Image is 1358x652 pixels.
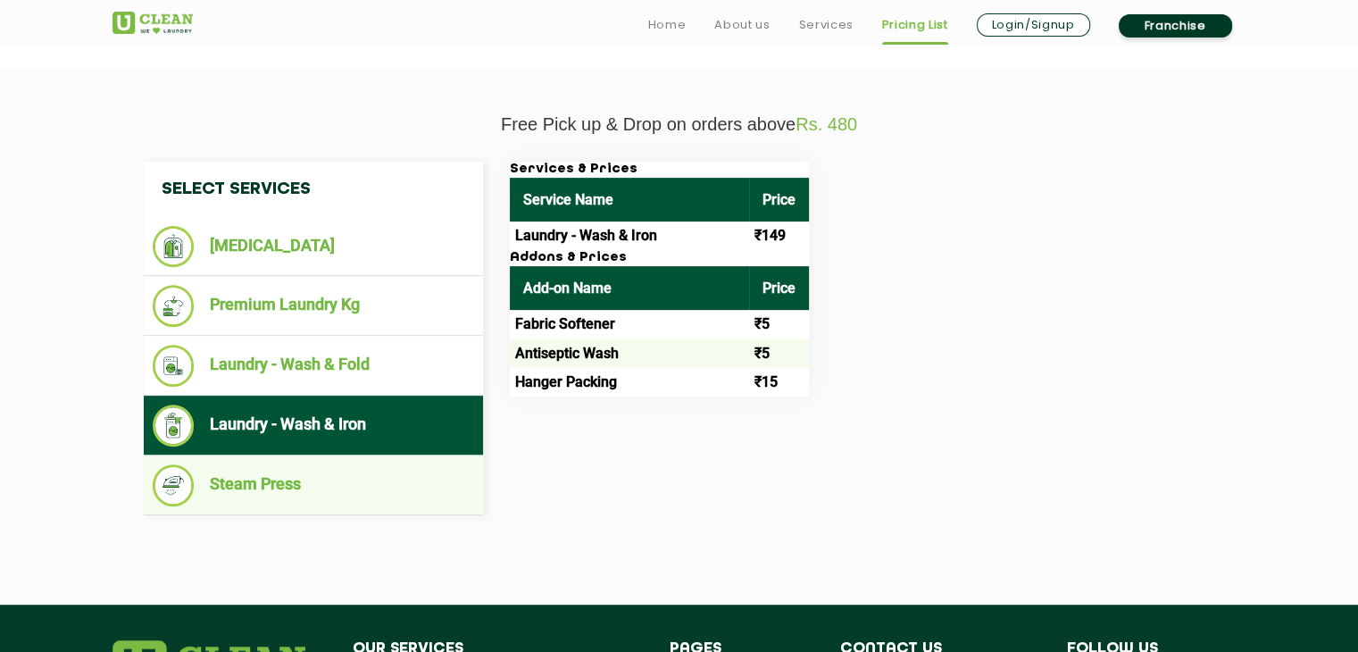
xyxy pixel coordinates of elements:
td: Laundry - Wash & Iron [510,222,749,250]
img: UClean Laundry and Dry Cleaning [112,12,193,34]
h4: Select Services [144,162,483,217]
img: Dry Cleaning [153,226,195,267]
a: Franchise [1119,14,1232,38]
a: Home [648,14,687,36]
li: Premium Laundry Kg [153,285,474,327]
h3: Addons & Prices [510,250,809,266]
th: Price [749,178,809,222]
img: Laundry - Wash & Fold [153,345,195,387]
img: Steam Press [153,464,195,506]
td: ₹5 [749,339,809,367]
a: Services [798,14,853,36]
img: Premium Laundry Kg [153,285,195,327]
th: Price [749,266,809,310]
li: Steam Press [153,464,474,506]
td: ₹15 [749,367,809,396]
th: Add-on Name [510,266,749,310]
td: ₹149 [749,222,809,250]
a: Pricing List [882,14,948,36]
a: Login/Signup [977,13,1090,37]
li: [MEDICAL_DATA] [153,226,474,267]
span: Rs. 480 [796,114,857,134]
td: Antiseptic Wash [510,339,749,367]
li: Laundry - Wash & Fold [153,345,474,387]
h3: Services & Prices [510,162,809,178]
td: Hanger Packing [510,367,749,396]
p: Free Pick up & Drop on orders above [112,114,1246,135]
td: Fabric Softener [510,310,749,339]
img: Laundry - Wash & Iron [153,405,195,447]
a: About us [714,14,770,36]
th: Service Name [510,178,749,222]
li: Laundry - Wash & Iron [153,405,474,447]
td: ₹5 [749,310,809,339]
